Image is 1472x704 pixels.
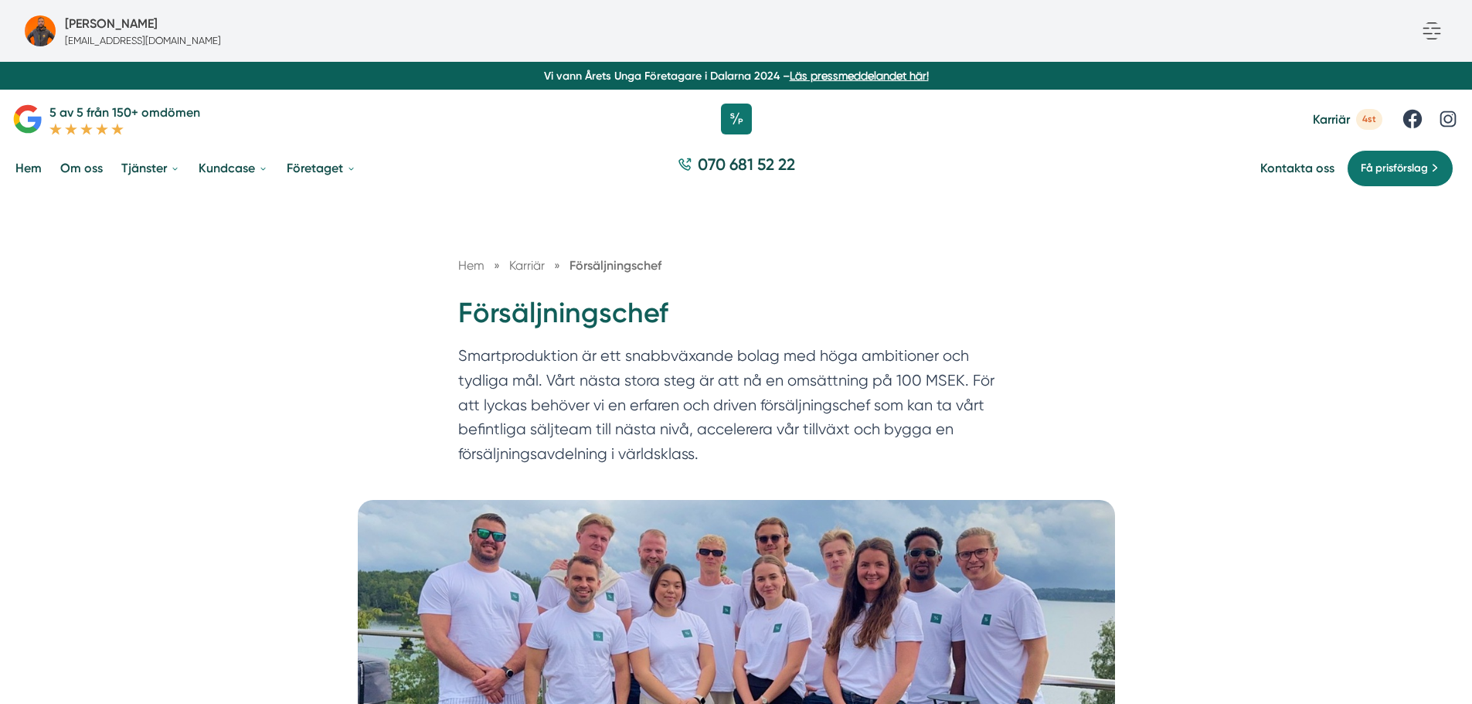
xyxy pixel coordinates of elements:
a: Hem [12,148,45,188]
a: Läs pressmeddelandet här! [790,70,929,82]
a: 070 681 52 22 [671,153,801,183]
h5: Företagsadministratör [65,14,158,33]
a: Försäljningschef [569,258,661,273]
a: Kontakta oss [1260,161,1334,175]
nav: Breadcrumb [458,256,1015,275]
a: Företaget [284,148,359,188]
span: Få prisförslag [1361,160,1428,177]
a: Karriär 4st [1313,109,1382,130]
span: Karriär [1313,112,1350,127]
p: Vi vann Årets Unga Företagare i Dalarna 2024 – [6,68,1466,83]
a: Få prisförslag [1347,150,1453,187]
span: 4st [1356,109,1382,130]
a: Kundcase [195,148,271,188]
a: Karriär [509,258,548,273]
a: Tjänster [118,148,183,188]
img: bild-fran-stey-ab [25,15,56,46]
p: [EMAIL_ADDRESS][DOMAIN_NAME] [65,33,221,48]
span: » [554,256,560,275]
a: Hem [458,258,484,273]
a: Om oss [57,148,106,188]
h1: Försäljningschef [458,294,1015,345]
span: 070 681 52 22 [698,153,795,175]
p: 5 av 5 från 150+ omdömen [49,103,200,122]
p: Smartproduktion är ett snabbväxande bolag med höga ambitioner och tydliga mål. Vårt nästa stora s... [458,344,1015,474]
span: Karriär [509,258,545,273]
span: » [494,256,500,275]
